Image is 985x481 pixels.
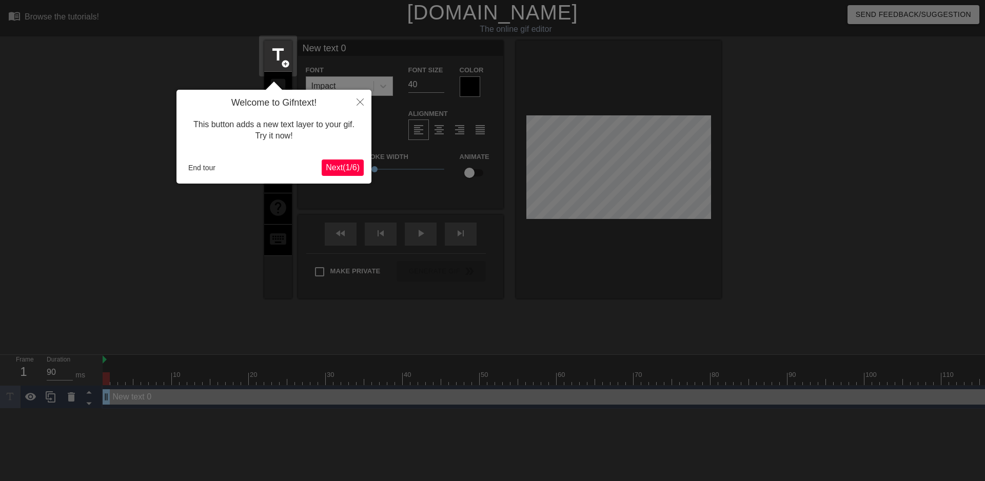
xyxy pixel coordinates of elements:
span: Next ( 1 / 6 ) [326,163,360,172]
button: Next [322,159,364,176]
button: End tour [184,160,220,175]
div: This button adds a new text layer to your gif. Try it now! [184,109,364,152]
button: Close [349,90,371,113]
h4: Welcome to Gifntext! [184,97,364,109]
